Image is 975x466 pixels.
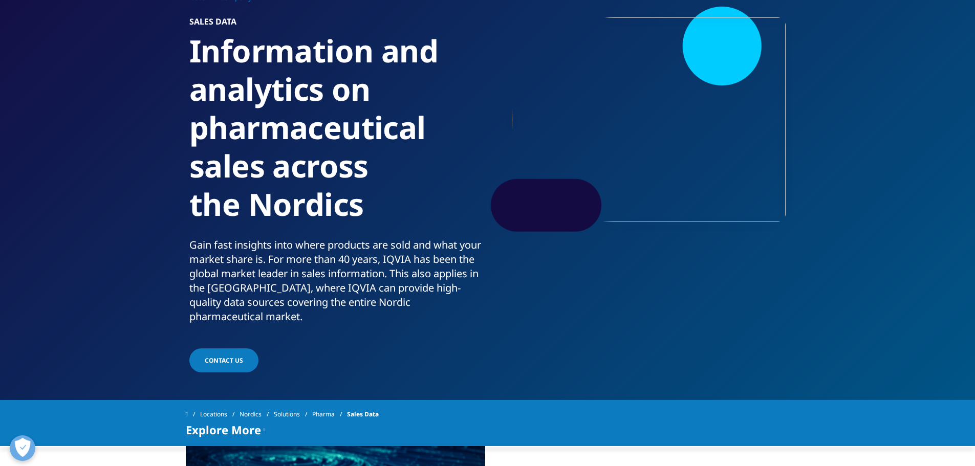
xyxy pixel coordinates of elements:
[189,32,484,238] h1: Information and analytics on pharmaceutical sales across the Nordics
[189,17,484,32] h6: Sales Data
[10,435,35,461] button: Öppna preferenser
[189,238,484,330] p: Gain fast insights into where products are sold and what your market share is. For more than 40 y...
[205,356,243,365] span: contact us
[186,424,261,436] span: Explore More
[312,405,347,424] a: Pharma
[512,17,786,222] img: 2153_meeting-in-modern-monitoring-office-with-analytics-on-a-big-digital-scr.png
[240,405,274,424] a: Nordics
[347,405,379,424] span: Sales Data
[200,405,240,424] a: Locations
[189,348,258,372] a: contact us
[274,405,312,424] a: Solutions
